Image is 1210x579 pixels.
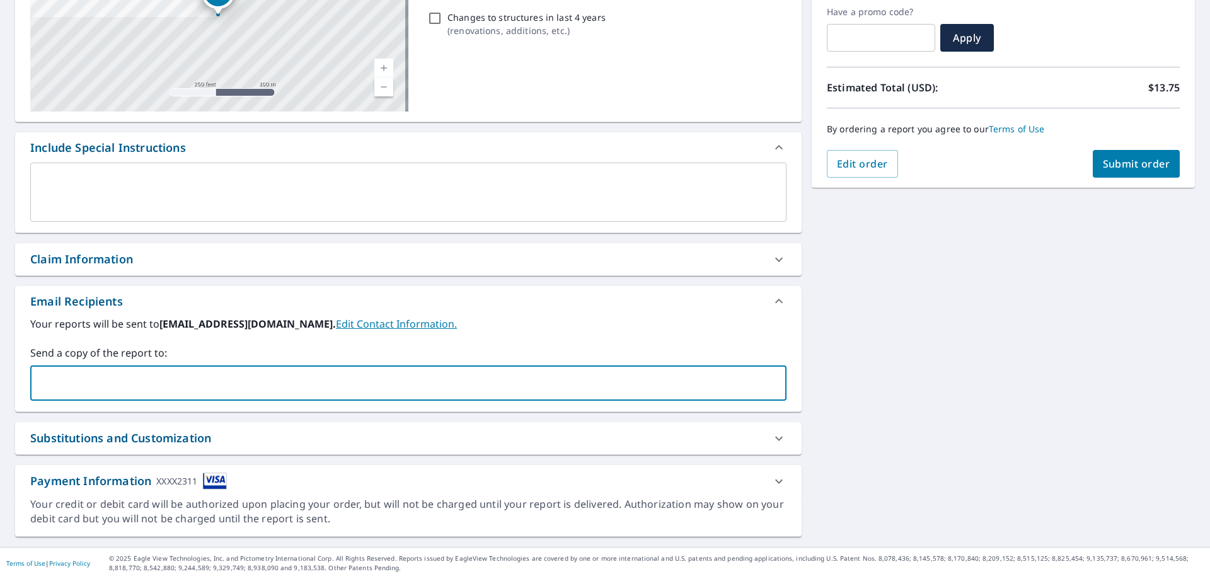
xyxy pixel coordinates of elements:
[447,11,606,24] p: Changes to structures in last 4 years
[30,293,123,310] div: Email Recipients
[940,24,994,52] button: Apply
[15,243,802,275] div: Claim Information
[15,465,802,497] div: Payment InformationXXXX2311cardImage
[374,59,393,77] a: Current Level 17, Zoom In
[6,559,90,567] p: |
[827,6,935,18] label: Have a promo code?
[15,286,802,316] div: Email Recipients
[30,473,227,490] div: Payment Information
[15,132,802,163] div: Include Special Instructions
[159,317,336,331] b: [EMAIL_ADDRESS][DOMAIN_NAME].
[30,316,786,331] label: Your reports will be sent to
[30,345,786,360] label: Send a copy of the report to:
[49,559,90,568] a: Privacy Policy
[156,473,197,490] div: XXXX2311
[30,139,186,156] div: Include Special Instructions
[336,317,457,331] a: EditContactInfo
[374,77,393,96] a: Current Level 17, Zoom Out
[1148,80,1180,95] p: $13.75
[827,150,898,178] button: Edit order
[447,24,606,37] p: ( renovations, additions, etc. )
[203,473,227,490] img: cardImage
[30,430,211,447] div: Substitutions and Customization
[1093,150,1180,178] button: Submit order
[950,31,984,45] span: Apply
[989,123,1045,135] a: Terms of Use
[30,497,786,526] div: Your credit or debit card will be authorized upon placing your order, but will not be charged unt...
[30,251,133,268] div: Claim Information
[6,559,45,568] a: Terms of Use
[837,157,888,171] span: Edit order
[109,554,1204,573] p: © 2025 Eagle View Technologies, Inc. and Pictometry International Corp. All Rights Reserved. Repo...
[1103,157,1170,171] span: Submit order
[827,80,1003,95] p: Estimated Total (USD):
[827,123,1180,135] p: By ordering a report you agree to our
[15,422,802,454] div: Substitutions and Customization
